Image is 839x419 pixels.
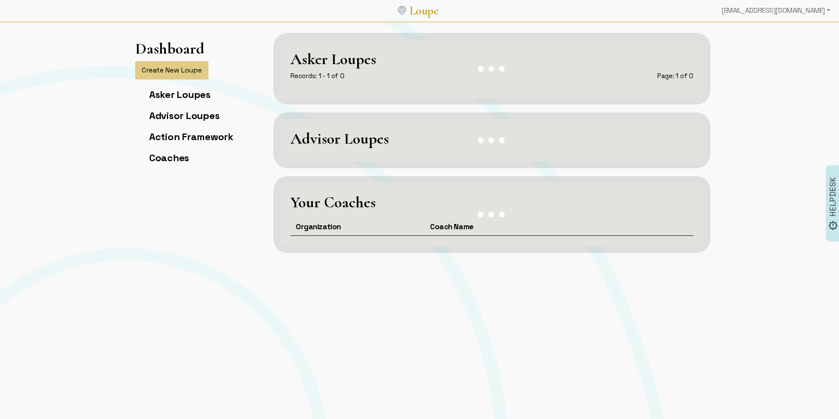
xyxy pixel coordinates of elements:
[149,152,189,164] a: Coaches
[406,3,441,19] a: Loupe
[135,61,208,79] button: Create New Loupe
[149,130,233,143] a: Action Framework
[398,6,406,15] img: Loupe Logo
[149,88,211,101] a: Asker Loupes
[135,40,233,173] app-left-page-nav: Dashboard
[718,2,834,19] div: [EMAIL_ADDRESS][DOMAIN_NAME]
[135,40,204,58] h1: Dashboard
[149,109,219,122] a: Advisor Loupes
[828,221,838,230] img: brightness_alert_FILL0_wght500_GRAD0_ops.svg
